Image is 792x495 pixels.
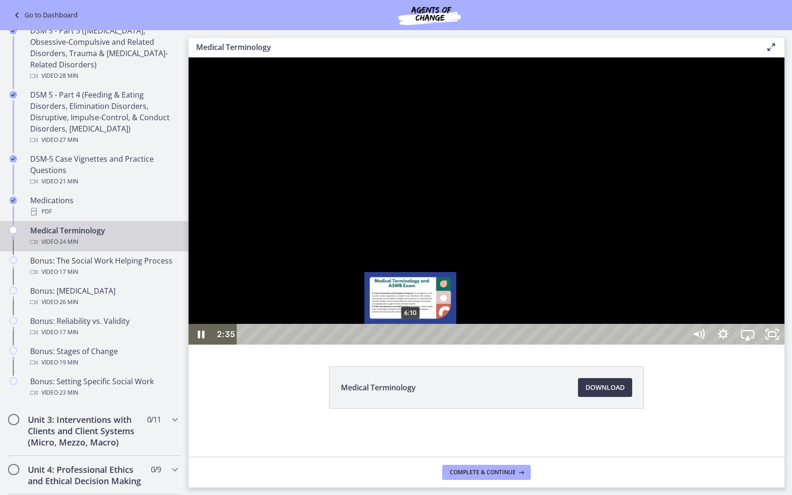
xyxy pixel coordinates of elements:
i: Completed [9,91,17,99]
span: · 17 min [58,327,78,338]
div: Video [30,297,177,308]
img: Agents of Change [373,4,486,26]
i: Completed [9,155,17,163]
div: Video [30,70,177,82]
span: · 27 min [58,134,78,146]
span: · 19 min [58,357,78,368]
span: · 21 min [58,176,78,187]
span: · 23 min [58,387,78,398]
div: DSM-5 Case Vignettes and Practice Questions [30,153,177,187]
div: Video [30,134,177,146]
span: · 24 min [58,236,78,247]
h2: Unit 4: Professional Ethics and Ethical Decision Making [28,464,143,487]
div: DSM 5 - Part 4 (Feeding & Eating Disorders, Elimination Disorders, Disruptive, Impulse-Control, &... [30,89,177,146]
div: Bonus: Stages of Change [30,346,177,368]
div: Bonus: The Social Work Helping Process [30,255,177,278]
div: Video [30,266,177,278]
button: Unfullscreen [571,266,596,287]
span: · 26 min [58,297,78,308]
a: Download [578,378,632,397]
span: Download [586,382,625,393]
div: Video [30,387,177,398]
button: Airplay [547,266,571,287]
h2: Unit 3: Interventions with Clients and Client Systems (Micro, Mezzo, Macro) [28,414,143,448]
div: Video [30,327,177,338]
i: Completed [9,27,17,34]
div: Bonus: Setting Specific Social Work [30,376,177,398]
button: Show settings menu [522,266,547,287]
div: PDF [30,206,177,217]
a: Go to Dashboard [11,9,78,21]
span: · 17 min [58,266,78,278]
h3: Medical Terminology [196,41,751,53]
span: · 28 min [58,70,78,82]
span: Complete & continue [450,469,516,476]
span: Medical Terminology [341,382,416,393]
div: DSM 5 - Part 3 ([MEDICAL_DATA], Obsessive-Compulsive and Related Disorders, Trauma & [MEDICAL_DAT... [30,25,177,82]
iframe: Video Lesson [189,58,784,345]
div: Medications [30,195,177,217]
div: Video [30,357,177,368]
div: Bonus: Reliability vs. Validity [30,315,177,338]
span: 0 / 9 [151,464,161,475]
span: 0 / 11 [147,414,161,425]
div: Video [30,176,177,187]
div: Bonus: [MEDICAL_DATA] [30,285,177,308]
button: Complete & continue [442,465,531,480]
i: Completed [9,197,17,204]
div: Video [30,236,177,247]
button: Mute [498,266,522,287]
div: Medical Terminology [30,225,177,247]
